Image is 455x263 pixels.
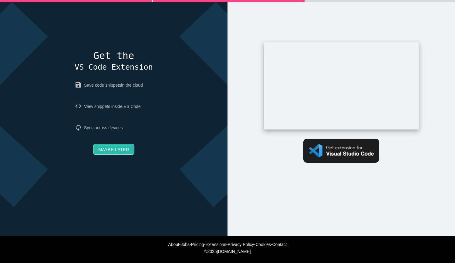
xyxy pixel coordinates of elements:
span: 2025 [207,249,217,254]
div: © [DOMAIN_NAME] [70,249,385,254]
h4: Get the [75,50,153,72]
span: in the cloud [121,83,143,88]
a: Cookies [255,242,271,247]
span: VS Code Extension [75,63,153,71]
p: Save code snippets [75,77,153,94]
p: View snippets inside VS Code [75,98,153,115]
div: - - - - - - [3,242,452,247]
i: save [75,81,84,88]
i: sync [75,124,84,131]
a: Privacy Policy [227,242,254,247]
a: Maybe later [93,144,134,155]
a: Pricing [191,242,204,247]
img: Get VS Code extension [303,139,379,163]
p: Sync across devices [75,119,153,136]
a: Contact [272,242,287,247]
a: About [168,242,179,247]
a: Jobs [181,242,190,247]
i: code [75,102,84,110]
a: Extensions [205,242,226,247]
